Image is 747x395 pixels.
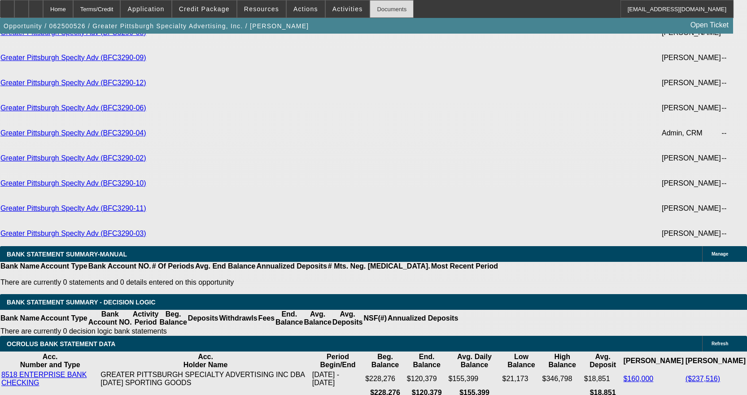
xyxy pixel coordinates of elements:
a: ($237,516) [686,375,720,382]
a: $160,000 [623,375,653,382]
th: High Balance [542,352,583,369]
th: Acc. Holder Name [100,352,311,369]
th: Account Type [40,262,88,271]
span: Refresh [712,341,728,346]
th: End. Balance [406,352,447,369]
th: Period Begin/End [312,352,364,369]
span: BANK STATEMENT SUMMARY-MANUAL [7,251,127,258]
th: Avg. Balance [303,310,332,327]
span: Activities [332,5,363,13]
span: Bank Statement Summary - Decision Logic [7,299,156,306]
td: $18,851 [584,370,622,387]
th: Avg. End Balance [195,262,256,271]
th: Beg. Balance [159,310,187,327]
td: [PERSON_NAME] [661,45,721,70]
td: [PERSON_NAME] [661,196,721,221]
td: $346,798 [542,370,583,387]
td: Admin, CRM [661,121,721,146]
a: Greater Pittsburgh Speclty Adv (BFC3290-06) [0,104,146,112]
p: There are currently 0 statements and 0 details entered on this opportunity [0,278,498,286]
th: Bank Account NO. [88,310,132,327]
span: OCROLUS BANK STATEMENT DATA [7,340,115,347]
td: $21,173 [502,370,541,387]
td: [PERSON_NAME] [661,221,721,246]
th: Avg. Deposits [332,310,363,327]
a: Greater Pittsburgh Speclty Adv (BFC3290-12) [0,79,146,87]
a: Greater Pittsburgh Speclty Adv (BFC3290-04) [0,129,146,137]
th: Annualized Deposits [387,310,459,327]
td: [PERSON_NAME] [661,95,721,121]
button: Activities [326,0,370,17]
button: Credit Package [172,0,236,17]
a: Greater Pittsburgh Speclty Adv (BFC3290-02) [0,154,146,162]
a: Greater Pittsburgh Speclty Adv (BFC3290-03) [0,230,146,237]
th: Acc. Number and Type [1,352,99,369]
th: Activity Period [132,310,159,327]
a: Greater Pittsburgh Speclty Adv (BFC3290-10) [0,179,146,187]
button: Application [121,0,171,17]
th: Annualized Deposits [256,262,327,271]
th: # Of Periods [152,262,195,271]
td: GREATER PITTSBURGH SPECIALTY ADVERTISING INC DBA [DATE] SPORTING GOODS [100,370,311,387]
th: Avg. Daily Balance [448,352,501,369]
th: [PERSON_NAME] [623,352,684,369]
a: Open Ticket [687,17,732,33]
th: Avg. Deposit [584,352,622,369]
td: $155,399 [448,370,501,387]
th: Beg. Balance [365,352,406,369]
th: Account Type [40,310,88,327]
td: $120,379 [406,370,447,387]
td: $228,276 [365,370,406,387]
a: Greater Pittsburgh Speclty Adv (BFC3290-09) [0,54,146,61]
td: [PERSON_NAME] [661,146,721,171]
span: Opportunity / 062500526 / Greater Pittsburgh Specialty Advertising, Inc. / [PERSON_NAME] [4,22,309,30]
th: End. Balance [275,310,303,327]
td: [PERSON_NAME] [661,171,721,196]
span: Resources [244,5,279,13]
td: [PERSON_NAME] [661,70,721,95]
th: Fees [258,310,275,327]
span: Actions [293,5,318,13]
span: Credit Package [179,5,230,13]
button: Actions [287,0,325,17]
th: NSF(#) [363,310,387,327]
td: [DATE] - [DATE] [312,370,364,387]
th: Deposits [188,310,219,327]
th: # Mts. Neg. [MEDICAL_DATA]. [328,262,431,271]
span: Application [127,5,164,13]
a: Greater Pittsburgh Speclty Adv (BFC3290-11) [0,204,146,212]
span: Manage [712,252,728,256]
th: Most Recent Period [431,262,498,271]
th: Withdrawls [218,310,258,327]
th: [PERSON_NAME] [685,352,746,369]
th: Bank Account NO. [88,262,152,271]
button: Resources [237,0,286,17]
th: Low Balance [502,352,541,369]
a: 8518 ENTERPRISE BANK CHECKING [1,371,87,386]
